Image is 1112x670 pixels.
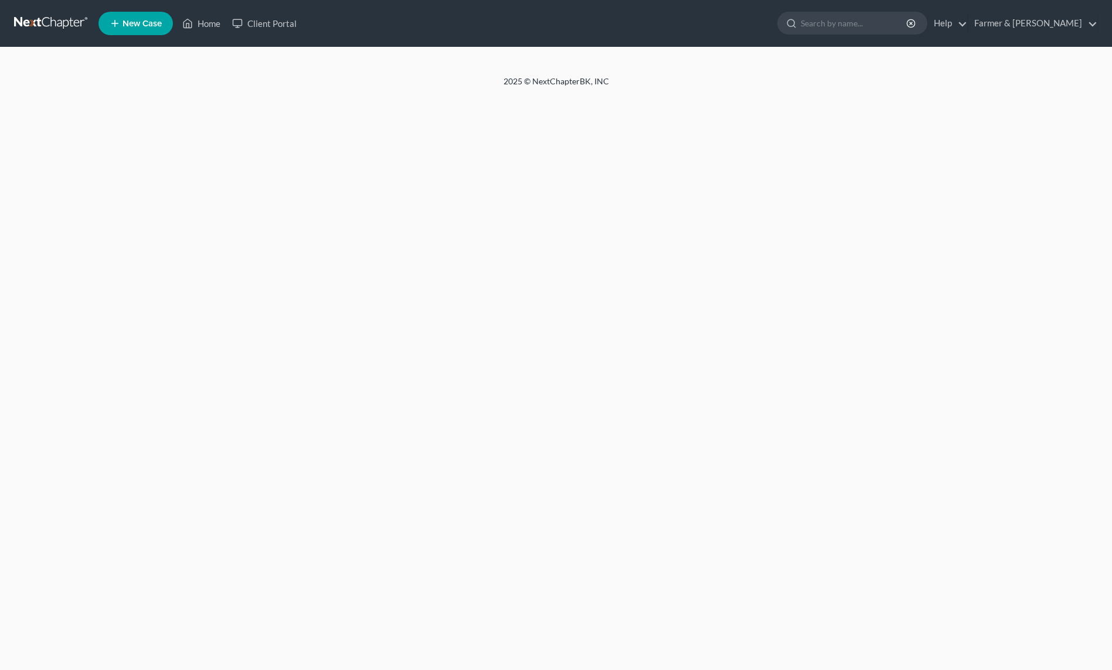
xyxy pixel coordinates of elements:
div: 2025 © NextChapterBK, INC [222,76,890,97]
a: Help [928,13,967,34]
a: Farmer & [PERSON_NAME] [968,13,1097,34]
span: New Case [123,19,162,28]
a: Home [176,13,226,34]
input: Search by name... [801,12,908,34]
a: Client Portal [226,13,302,34]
